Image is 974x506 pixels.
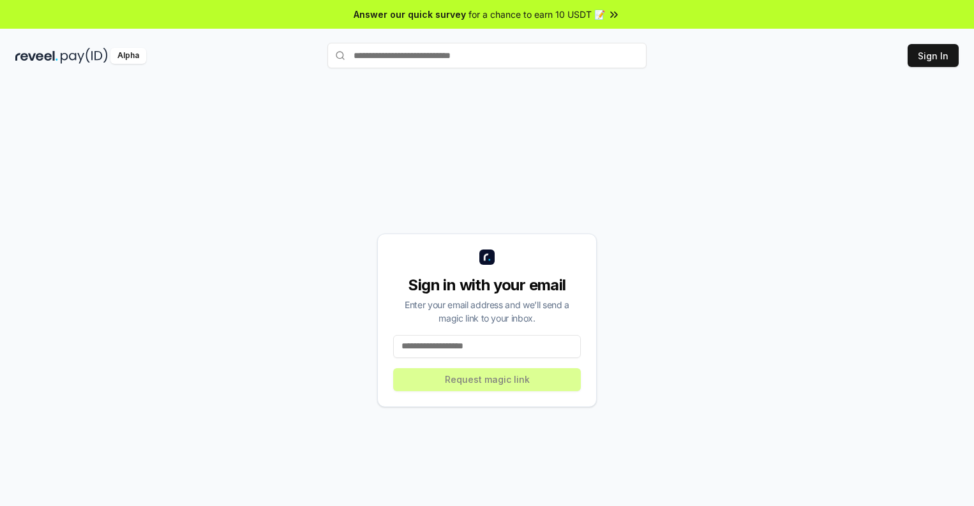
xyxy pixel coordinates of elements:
[468,8,605,21] span: for a chance to earn 10 USDT 📝
[110,48,146,64] div: Alpha
[61,48,108,64] img: pay_id
[354,8,466,21] span: Answer our quick survey
[479,249,495,265] img: logo_small
[908,44,959,67] button: Sign In
[15,48,58,64] img: reveel_dark
[393,298,581,325] div: Enter your email address and we’ll send a magic link to your inbox.
[393,275,581,295] div: Sign in with your email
